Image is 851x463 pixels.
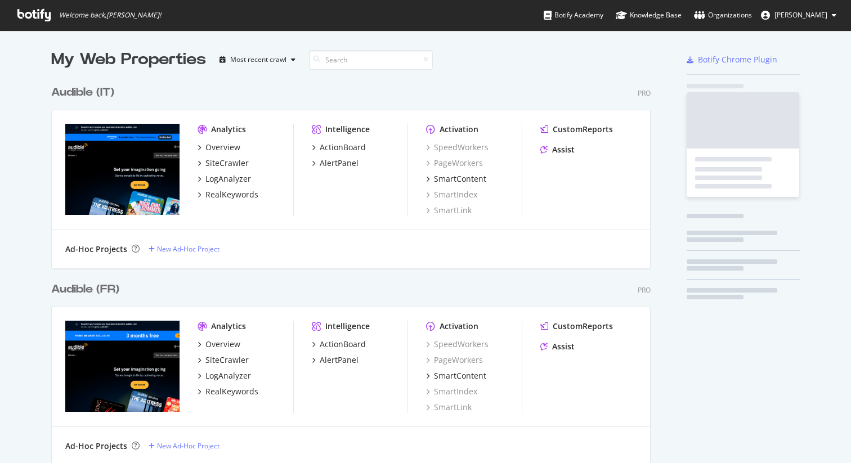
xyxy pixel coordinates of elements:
[205,339,240,350] div: Overview
[553,321,613,332] div: CustomReports
[51,281,119,298] div: Audible (FR)
[198,142,240,153] a: Overview
[553,124,613,135] div: CustomReports
[51,84,114,101] div: Audible (IT)
[215,51,300,69] button: Most recent crawl
[426,158,483,169] a: PageWorkers
[320,158,359,169] div: AlertPanel
[540,144,575,155] a: Assist
[198,370,251,381] a: LogAnalyzer
[426,142,489,153] a: SpeedWorkers
[205,158,249,169] div: SiteCrawler
[309,50,433,70] input: Search
[540,321,613,332] a: CustomReports
[638,285,651,295] div: Pro
[552,144,575,155] div: Assist
[426,386,477,397] a: SmartIndex
[440,321,478,332] div: Activation
[205,386,258,397] div: RealKeywords
[149,441,220,451] a: New Ad-Hoc Project
[312,339,366,350] a: ActionBoard
[687,54,777,65] a: Botify Chrome Plugin
[426,402,472,413] a: SmartLink
[320,142,366,153] div: ActionBoard
[312,142,366,153] a: ActionBoard
[320,339,366,350] div: ActionBoard
[205,354,249,366] div: SiteCrawler
[426,189,477,200] a: SmartIndex
[198,354,249,366] a: SiteCrawler
[205,370,251,381] div: LogAnalyzer
[198,386,258,397] a: RealKeywords
[51,84,119,101] a: Audible (IT)
[198,339,240,350] a: Overview
[426,205,472,216] a: SmartLink
[149,244,220,254] a: New Ad-Hoc Project
[51,48,206,71] div: My Web Properties
[440,124,478,135] div: Activation
[774,10,827,20] span: Annie Werbler
[426,173,486,185] a: SmartContent
[426,339,489,350] a: SpeedWorkers
[65,321,180,412] img: audible.fr
[198,158,249,169] a: SiteCrawler
[434,370,486,381] div: SmartContent
[325,124,370,135] div: Intelligence
[211,321,246,332] div: Analytics
[320,354,359,366] div: AlertPanel
[205,142,240,153] div: Overview
[211,124,246,135] div: Analytics
[426,370,486,381] a: SmartContent
[312,158,359,169] a: AlertPanel
[65,124,180,215] img: audible.it
[638,88,651,98] div: Pro
[59,11,161,20] span: Welcome back, [PERSON_NAME] !
[230,56,286,63] div: Most recent crawl
[205,173,251,185] div: LogAnalyzer
[198,189,258,200] a: RealKeywords
[65,244,127,255] div: Ad-Hoc Projects
[752,6,845,24] button: [PERSON_NAME]
[540,124,613,135] a: CustomReports
[552,341,575,352] div: Assist
[544,10,603,21] div: Botify Academy
[694,10,752,21] div: Organizations
[157,244,220,254] div: New Ad-Hoc Project
[616,10,682,21] div: Knowledge Base
[198,173,251,185] a: LogAnalyzer
[157,441,220,451] div: New Ad-Hoc Project
[312,354,359,366] a: AlertPanel
[51,281,124,298] a: Audible (FR)
[205,189,258,200] div: RealKeywords
[325,321,370,332] div: Intelligence
[434,173,486,185] div: SmartContent
[540,341,575,352] a: Assist
[65,440,127,452] div: Ad-Hoc Projects
[698,54,777,65] div: Botify Chrome Plugin
[426,354,483,366] a: PageWorkers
